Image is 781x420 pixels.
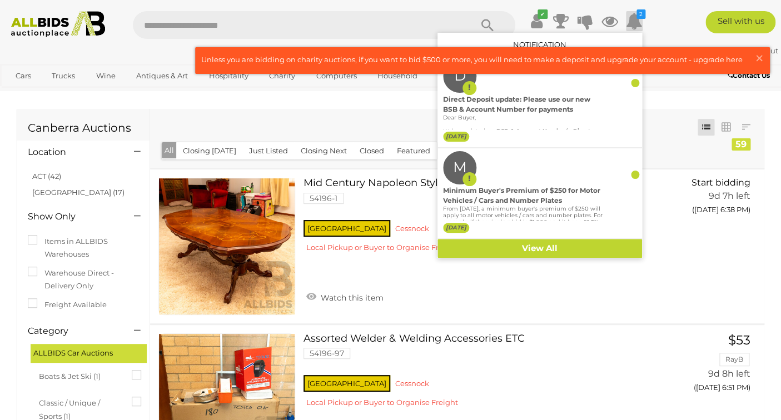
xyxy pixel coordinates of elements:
[312,178,654,261] a: Mid Century Napoleon Style Coffee Table 54196-1 [GEOGRAPHIC_DATA] Cessnock Local Pickup or Buyer ...
[528,11,545,31] a: ✔
[32,188,125,197] a: [GEOGRAPHIC_DATA] (17)
[294,142,354,159] button: Closing Next
[28,212,117,222] h4: Show Only
[746,46,778,55] a: Sign Out
[715,46,742,55] a: Vic17
[437,239,642,258] a: View All
[129,67,195,85] a: Antiques & Art
[390,142,437,159] button: Featured
[705,11,775,33] a: Sell with us
[692,177,750,188] span: Start bidding
[513,40,566,49] a: Notification
[732,138,750,151] div: 59
[309,67,364,85] a: Computers
[742,46,744,55] span: |
[318,293,384,303] span: Watch this item
[44,67,82,85] a: Trucks
[28,147,117,157] h4: Location
[715,46,740,55] strong: Vic17
[32,172,61,181] a: ACT (42)
[370,67,425,85] a: Household
[39,367,122,383] span: Boats & Jet Ski (1)
[6,11,110,37] img: Allbids.com.au
[28,267,138,293] label: Warehouse Direct - Delivery Only
[202,67,256,85] a: Hospitality
[443,114,603,174] p: Dear Buyer, We’ve updated our for . Payments will show in your ALLBIDS account as soon as funds c...
[304,288,386,305] a: Watch this item
[728,332,750,348] span: $53
[728,71,770,79] b: Contact Us
[496,127,566,134] b: BSB & Account Number
[452,151,466,184] label: M
[460,11,515,39] button: Search
[443,132,469,142] label: [DATE]
[28,326,117,336] h4: Category
[312,333,654,416] a: Assorted Welder & Welding Accessories ETC 54196-97 [GEOGRAPHIC_DATA] Cessnock Local Pickup or Buy...
[262,67,302,85] a: Charity
[176,142,243,159] button: Closing [DATE]
[8,85,102,103] a: [GEOGRAPHIC_DATA]
[670,178,753,220] a: Start bidding 9d 7h left ([DATE] 6:38 PM)
[353,142,391,159] button: Closed
[454,59,465,93] label: D
[28,122,138,134] h1: Canberra Auctions
[162,142,177,158] button: All
[28,235,138,261] label: Items in ALLBIDS Warehouses
[242,142,295,159] button: Just Listed
[538,9,548,19] i: ✔
[28,298,107,311] label: Freight Available
[670,333,753,398] a: $53 RayB 9d 8h left ([DATE] 6:51 PM)
[728,69,773,82] a: Contact Us
[443,94,603,114] div: Direct Deposit update: Please use our new BSB & Account Number for payments
[754,47,764,69] span: ×
[626,11,643,31] a: 2
[443,186,603,206] div: Minimum Buyer's Premium of $250 for Motor Vehicles / Cars and Number Plates
[89,67,123,85] a: Wine
[31,344,147,362] div: ALLBIDS Car Auctions
[636,9,645,19] i: 2
[8,67,38,85] a: Cars
[443,206,603,259] p: From [DATE], a minimum buyer's premium of $250 will apply to all motor vehicles / cars and number...
[443,223,469,233] label: [DATE]
[431,67,480,85] a: Industrial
